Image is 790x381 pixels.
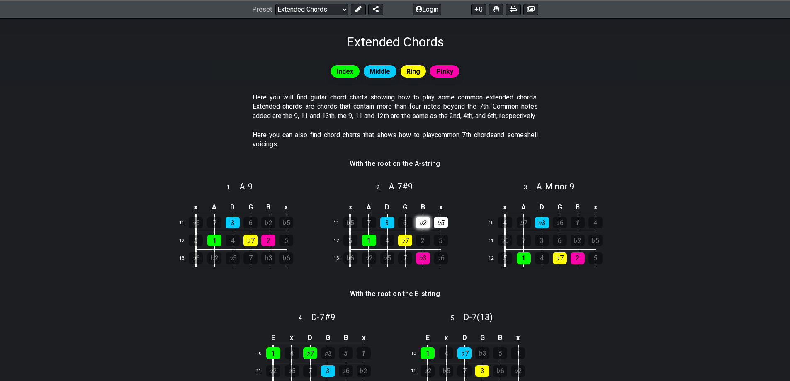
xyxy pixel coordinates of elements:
div: 7 [457,365,472,377]
div: 4 [226,235,240,246]
div: ♭2 [266,365,280,377]
div: ♭5 [380,252,394,264]
td: G [242,201,260,214]
span: Middle [369,66,390,78]
p: Here you will find guitar chord charts showing how to play some common extended chords. Extended ... [253,93,538,121]
div: ♭2 [207,252,221,264]
div: 3 [535,235,549,246]
td: 13 [175,250,195,267]
div: ♭7 [243,235,258,246]
div: 4 [380,235,394,246]
div: ♭7 [457,347,472,359]
td: A [360,201,378,214]
td: 11 [407,362,427,380]
td: A [205,201,224,214]
div: 5 [493,347,507,359]
button: Share Preset [368,3,383,15]
td: x [355,331,372,345]
div: 5 [279,235,293,246]
td: A [514,201,533,214]
div: ♭2 [421,365,435,377]
div: ♭6 [343,252,357,264]
div: ♭6 [434,252,448,264]
td: D [533,201,551,214]
td: B [414,201,432,214]
div: 1 [266,347,280,359]
span: 1 . [227,183,239,192]
div: 5 [339,347,353,359]
td: x [496,201,515,214]
h1: Extended Chords [346,34,444,50]
div: 5 [434,235,448,246]
div: 7 [207,217,221,228]
div: ♭6 [279,252,293,264]
select: Preset [275,3,348,15]
div: ♭2 [416,217,430,228]
td: x [186,201,205,214]
div: 1 [357,347,371,359]
div: 3 [380,217,394,228]
td: D [455,331,474,345]
div: 3 [321,365,335,377]
div: ♭2 [511,365,525,377]
div: 4 [588,217,603,228]
span: A - 9 [239,182,253,192]
div: 7 [362,217,376,228]
div: 5 [189,235,203,246]
div: ♭6 [493,365,507,377]
td: x [586,201,604,214]
div: ♭7 [517,217,531,228]
span: Preset [252,5,272,13]
td: 11 [330,214,350,232]
td: E [418,331,437,345]
td: G [319,331,337,345]
div: 3 [475,365,489,377]
button: 0 [471,3,486,15]
span: common 7th chords [435,131,494,139]
td: 10 [485,214,505,232]
td: x [282,331,301,345]
div: ♭7 [398,235,412,246]
td: D [378,201,396,214]
div: ♭5 [498,235,512,246]
td: D [301,331,319,345]
div: 2 [571,252,585,264]
div: 5 [588,252,603,264]
div: 1 [207,235,221,246]
button: Edit Preset [351,3,366,15]
span: Ring [406,66,420,78]
div: 1 [421,347,435,359]
div: ♭2 [571,235,585,246]
div: 2 [416,235,430,246]
div: ♭5 [343,217,357,228]
div: ♭7 [303,347,317,359]
td: G [396,201,414,214]
h4: With the root on the E-string [350,289,440,298]
div: ♭5 [279,217,293,228]
button: Create image [523,3,538,15]
span: A - 7#9 [389,182,413,192]
div: 2 [261,235,275,246]
td: B [491,331,509,345]
div: 5 [343,235,357,246]
span: Pinky [436,66,453,78]
button: Toggle Dexterity for all fretkits [489,3,503,15]
div: 6 [243,217,258,228]
div: 7 [243,252,258,264]
div: 4 [498,217,512,228]
td: 11 [485,232,505,250]
div: ♭3 [416,252,430,264]
td: D [224,201,242,214]
span: A - Minor 9 [536,182,574,192]
div: 3 [226,217,240,228]
span: 5 . [451,314,463,323]
div: 7 [398,252,412,264]
span: 2 . [376,183,389,192]
div: 7 [517,235,531,246]
div: 6 [553,235,567,246]
td: 10 [253,345,273,362]
span: D - 7(13) [463,312,493,322]
div: 5 [498,252,512,264]
div: ♭5 [434,217,448,228]
div: ♭6 [553,217,567,228]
